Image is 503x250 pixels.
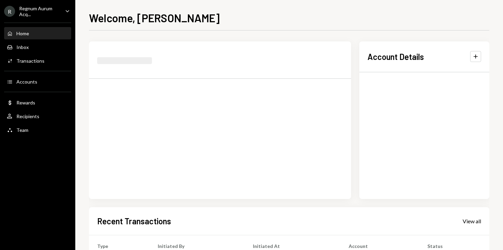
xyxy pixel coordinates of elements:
a: View all [463,217,481,225]
a: Transactions [4,54,71,67]
div: Home [16,30,29,36]
div: R [4,6,15,17]
div: Accounts [16,79,37,85]
div: Team [16,127,28,133]
h1: Welcome, [PERSON_NAME] [89,11,220,25]
h2: Recent Transactions [97,215,171,227]
div: Inbox [16,44,29,50]
a: Home [4,27,71,39]
a: Recipients [4,110,71,122]
div: Recipients [16,113,39,119]
div: Transactions [16,58,44,64]
div: Rewards [16,100,35,105]
a: Accounts [4,75,71,88]
a: Team [4,124,71,136]
a: Rewards [4,96,71,109]
h2: Account Details [367,51,424,62]
div: Regnum Aurum Acq... [19,5,60,17]
a: Inbox [4,41,71,53]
